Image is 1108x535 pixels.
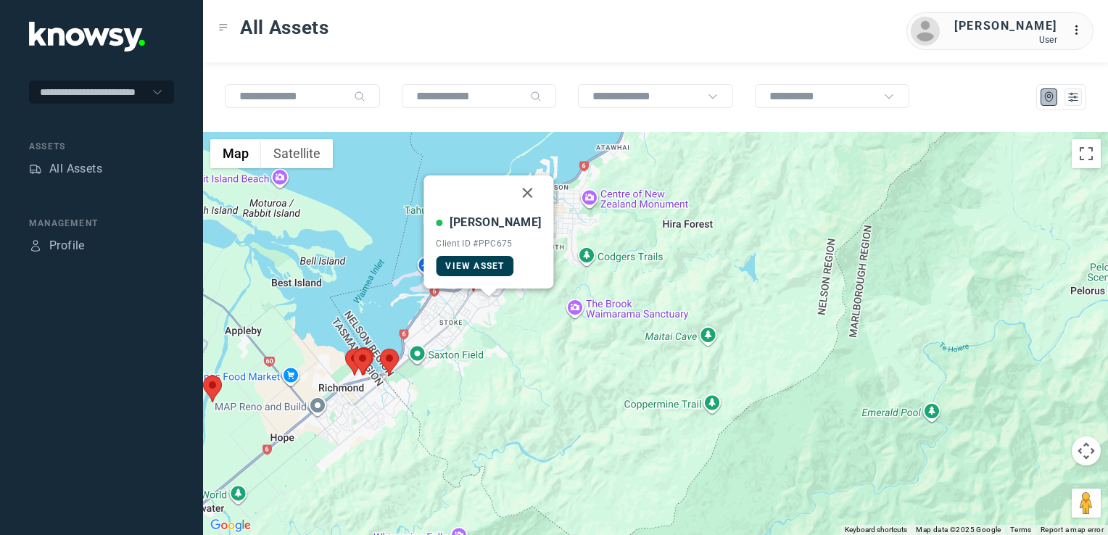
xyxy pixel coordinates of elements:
button: Close [510,175,545,210]
div: : [1072,22,1089,41]
button: Drag Pegman onto the map to open Street View [1072,489,1101,518]
div: Search [354,91,365,102]
span: Map data ©2025 Google [916,526,1001,534]
div: [PERSON_NAME] [450,214,541,231]
div: Assets [29,162,42,175]
div: Map [1043,91,1056,104]
a: Open this area in Google Maps (opens a new window) [207,516,255,535]
span: View Asset [445,261,504,271]
img: avatar.png [911,17,940,46]
a: Terms (opens in new tab) [1010,526,1032,534]
div: Search [530,91,542,102]
div: Profile [49,237,85,254]
div: Management [29,217,174,230]
div: List [1067,91,1080,104]
div: : [1072,22,1089,39]
span: All Assets [240,14,329,41]
a: Report a map error [1041,526,1104,534]
img: Application Logo [29,22,145,51]
img: Google [207,516,255,535]
div: User [954,35,1057,45]
div: Profile [29,239,42,252]
button: Keyboard shortcuts [845,525,907,535]
a: AssetsAll Assets [29,160,102,178]
tspan: ... [1072,25,1087,36]
a: View Asset [436,256,513,276]
div: [PERSON_NAME] [954,17,1057,35]
button: Show satellite imagery [261,139,333,168]
div: Assets [29,140,174,153]
a: ProfileProfile [29,237,85,254]
button: Show street map [210,139,261,168]
button: Toggle fullscreen view [1072,139,1101,168]
div: Client ID #PPC675 [436,239,541,249]
button: Map camera controls [1072,436,1101,465]
div: All Assets [49,160,102,178]
div: Toggle Menu [218,22,228,33]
